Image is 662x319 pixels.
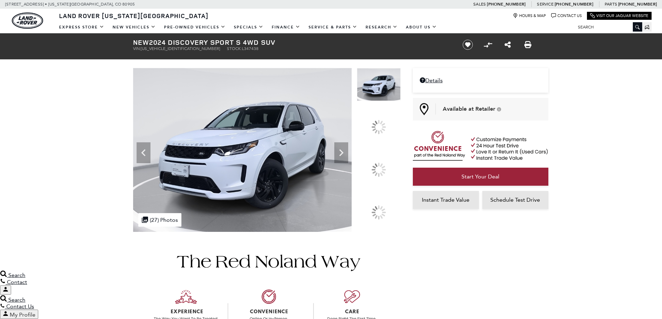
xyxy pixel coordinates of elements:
[422,196,469,203] span: Instant Trade Value
[473,2,486,7] span: Sales
[160,21,230,33] a: Pre-Owned Vehicles
[108,21,160,33] a: New Vehicles
[8,272,25,278] span: Search
[230,21,268,33] a: Specials
[524,41,531,49] a: Print this New 2024 Discovery Sport S 4WD SUV
[55,21,441,33] nav: Main Navigation
[443,105,495,113] span: Available at Retailer
[59,11,209,20] span: Land Rover [US_STATE][GEOGRAPHIC_DATA]
[460,39,475,50] button: Save vehicle
[138,213,181,227] div: (27) Photos
[482,191,548,209] a: Schedule Test Drive
[618,1,657,7] a: [PHONE_NUMBER]
[551,13,582,18] a: Contact Us
[268,21,304,33] a: Finance
[420,103,428,115] img: Map Pin Icon
[487,1,525,7] a: [PHONE_NUMBER]
[304,21,361,33] a: Service & Parts
[7,279,27,285] span: Contact
[461,173,499,180] span: Start Your Deal
[490,196,540,203] span: Schedule Test Drive
[10,311,35,318] span: My Profile
[8,296,25,303] span: Search
[413,191,479,209] a: Instant Trade Value
[497,107,501,111] div: Vehicle is in stock and ready for immediate delivery. Due to demand, availability is subject to c...
[5,2,135,7] a: [STREET_ADDRESS] • [US_STATE][GEOGRAPHIC_DATA], CO 80905
[537,2,553,7] span: Service
[242,46,259,51] span: L347438
[12,12,43,29] img: Land Rover
[55,21,108,33] a: EXPRESS STORE
[12,12,43,29] a: land-rover
[6,303,34,310] span: Contact Us
[133,37,149,47] strong: New
[141,46,220,51] span: [US_VEHICLE_IDENTIFICATION_NUMBER]
[55,11,213,20] a: Land Rover [US_STATE][GEOGRAPHIC_DATA]
[413,168,548,186] a: Start Your Deal
[513,13,546,18] a: Hours & Map
[420,77,541,84] a: Details
[590,13,648,18] a: Visit Our Jaguar Website
[402,21,441,33] a: About Us
[133,39,451,46] h1: 2024 Discovery Sport S 4WD SUV
[555,1,593,7] a: [PHONE_NUMBER]
[573,23,642,31] input: Search
[505,41,511,49] a: Share this New 2024 Discovery Sport S 4WD SUV
[605,2,617,7] span: Parts
[133,46,141,51] span: VIN:
[227,46,242,51] span: Stock:
[357,68,401,101] img: New 2024 Fuji White Land Rover S image 1
[483,40,493,50] button: Compare vehicle
[133,68,352,232] img: New 2024 Fuji White Land Rover S image 1
[361,21,402,33] a: Research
